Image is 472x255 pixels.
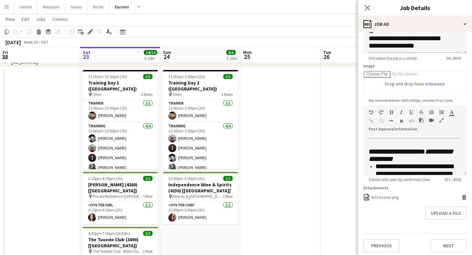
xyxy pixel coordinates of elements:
[83,122,158,174] app-card-role: Training4/411:00am-12:00pm (1h)[PERSON_NAME][PERSON_NAME][PERSON_NAME][PERSON_NAME]
[93,249,143,254] span: The Tuxedo Club - Main Clubhouse ([GEOGRAPHIC_DATA], [GEOGRAPHIC_DATA])
[163,80,238,92] h3: Training Day 2 ([GEOGRAPHIC_DATA])
[143,176,153,181] span: 1/1
[163,182,238,194] h3: Independence Wine & Spirits (4230) [[GEOGRAPHIC_DATA]]
[83,201,158,224] app-card-role: Oyster Girl1/12:15pm-4:15pm (2h)[PERSON_NAME]
[173,92,182,97] span: Ohm
[441,56,467,61] span: 84 / 8000
[419,118,424,123] button: Paste as plain text
[143,231,153,236] span: 3/3
[439,110,444,115] button: Ordered List
[38,0,65,13] button: Mountain
[163,172,238,224] app-job-card: 12:00pm-3:00pm (3h)1/1Independence Wine & Spirits (4230) [[GEOGRAPHIC_DATA]] Beauty & [GEOGRAPHIC...
[363,185,389,190] label: Attachments
[163,70,238,169] app-job-card: 11:00am-1:00pm (2h)5/5Training Day 2 ([GEOGRAPHIC_DATA]) Ohm2 RolesTrainer1/111:00am-1:00pm (2h)[...
[53,16,68,22] span: Comms
[227,56,237,61] div: 2 Jobs
[88,231,130,236] span: 5:30pm-7:00pm (1h30m)
[87,0,110,13] button: Pacific
[223,176,233,181] span: 1/1
[399,118,404,124] button: Clear Formatting
[173,194,223,199] span: Beauty & [GEOGRAPHIC_DATA] [GEOGRAPHIC_DATA]
[36,16,46,22] span: Jobs
[371,195,399,200] div: 8:23 Avalon.png
[3,49,8,55] span: Fri
[429,118,434,123] button: Insert video
[83,80,158,92] h3: Training Day 1 ([GEOGRAPHIC_DATA])
[363,98,458,103] span: Recommendation: 600 x 400px, smaller than 2mb
[439,118,444,123] button: Fullscreen
[33,15,49,23] a: Jobs
[83,70,158,169] app-job-card: 11:00am-12:00pm (1h)5/5Training Day 1 ([GEOGRAPHIC_DATA]) Ohm2 RolesTrainer1/111:00am-12:00pm (1h...
[363,56,422,61] span: Info about the job as a whole
[223,194,233,199] span: 1 Role
[22,40,39,45] span: Week 34
[141,92,153,97] span: 2 Roles
[389,110,394,115] button: Bold
[163,100,238,122] app-card-role: Trainer1/111:00am-1:00pm (2h)[PERSON_NAME]
[363,239,400,252] button: Previous
[419,110,424,115] button: Strikethrough
[93,194,143,199] span: Private Residence ([GEOGRAPHIC_DATA], [GEOGRAPHIC_DATA])
[83,49,91,55] span: Sat
[162,53,171,61] span: 24
[50,15,70,23] a: Comms
[3,15,17,23] a: View
[5,39,21,46] div: [DATE]
[363,177,435,182] span: Details only seen by confirmed Crew
[19,15,32,23] a: Edit
[21,16,29,22] span: Edit
[389,118,394,124] button: Horizontal Line
[88,74,127,79] span: 11:00am-12:00pm (1h)
[83,237,158,249] h3: The Tuxedo Club (3890) [[GEOGRAPHIC_DATA]]
[430,239,467,252] button: Next
[322,53,331,61] span: 26
[243,49,252,55] span: Mon
[223,74,233,79] span: 5/5
[2,53,8,61] span: 22
[379,110,383,115] button: Redo
[110,0,135,13] button: Eastern
[88,176,123,181] span: 2:15pm-4:15pm (2h)
[163,201,238,224] app-card-role: Oyster Chef1/112:00pm-3:00pm (3h)[PERSON_NAME]
[226,50,236,55] span: 6/6
[83,172,158,224] app-job-card: 2:15pm-4:15pm (2h)1/1[PERSON_NAME] (4260) [[GEOGRAPHIC_DATA]] Private Residence ([GEOGRAPHIC_DATA...
[83,100,158,122] app-card-role: Trainer1/111:00am-12:00pm (1h)[PERSON_NAME]
[83,182,158,194] h3: [PERSON_NAME] (4260) [[GEOGRAPHIC_DATA]]
[143,249,153,254] span: 1 Role
[323,49,331,55] span: Tue
[221,92,233,97] span: 2 Roles
[449,110,454,115] button: Text Color
[5,16,15,22] span: View
[429,110,434,115] button: Unordered List
[425,206,467,220] button: Upload a file
[93,92,102,97] span: Ohm
[409,110,414,115] button: Underline
[168,74,205,79] span: 11:00am-1:00pm (2h)
[409,118,414,124] button: HTML Code
[163,122,238,174] app-card-role: Training4/411:00am-1:00pm (2h)[PERSON_NAME][PERSON_NAME][PERSON_NAME][PERSON_NAME]
[168,176,205,181] span: 12:00pm-3:00pm (3h)
[358,16,472,32] div: Job Ad
[82,53,91,61] span: 23
[144,50,157,55] span: 14/14
[65,0,87,13] button: Salary
[42,40,49,45] div: EDT
[143,74,153,79] span: 5/5
[14,0,38,13] button: Central
[399,110,404,115] button: Italic
[358,3,472,12] h3: Job Details
[369,110,373,115] button: Undo
[242,53,252,61] span: 25
[163,49,171,55] span: Sun
[143,194,153,199] span: 1 Role
[144,56,157,61] div: 5 Jobs
[439,177,467,182] span: 971 / 8000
